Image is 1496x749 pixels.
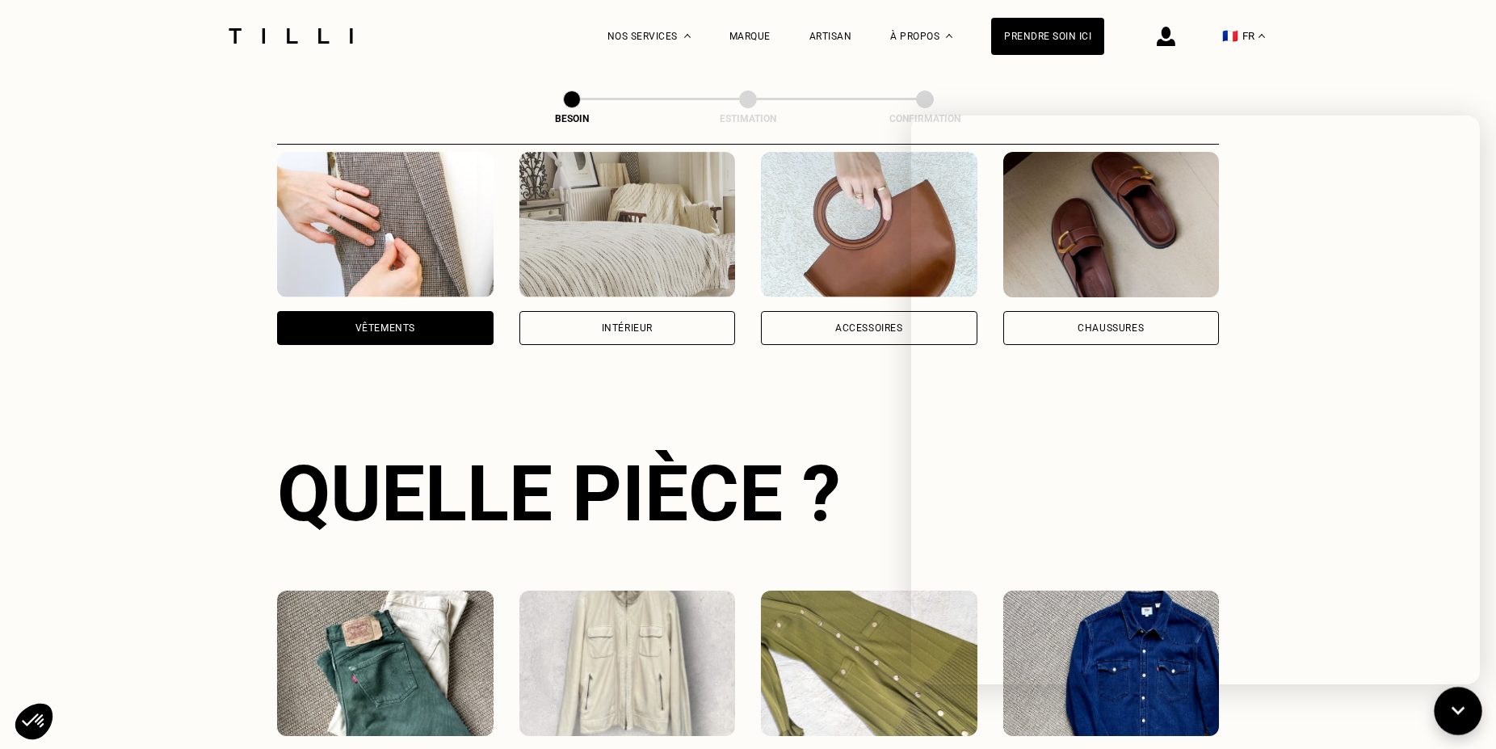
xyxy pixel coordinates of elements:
a: Artisan [809,31,852,42]
img: icône connexion [1157,27,1175,46]
img: Menu déroulant à propos [946,34,952,38]
div: Quelle pièce ? [277,448,1219,539]
img: Tilli retouche votre Pantalon [277,591,494,736]
img: Accessoires [761,152,977,297]
img: menu déroulant [1259,34,1265,38]
img: Logo du service de couturière Tilli [223,28,359,44]
span: 🇫🇷 [1222,28,1238,44]
div: Intérieur [602,323,653,333]
a: Marque [729,31,771,42]
img: Vêtements [277,152,494,297]
iframe: AGO chatbot [911,116,1480,684]
img: Tilli retouche votre Robe [761,591,977,736]
a: Prendre soin ici [991,18,1104,55]
div: Besoin [491,113,653,124]
img: Tilli retouche votre Manteau & Veste [519,591,736,736]
div: Accessoires [835,323,903,333]
div: Estimation [667,113,829,124]
div: Confirmation [844,113,1006,124]
img: Intérieur [519,152,736,297]
div: Vêtements [355,323,415,333]
img: Menu déroulant [684,34,691,38]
